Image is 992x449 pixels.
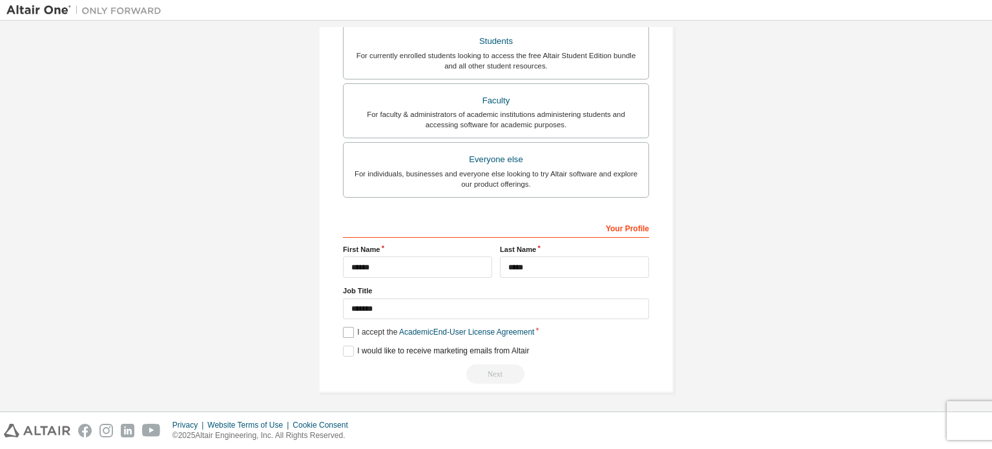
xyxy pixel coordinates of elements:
[343,244,492,255] label: First Name
[500,244,649,255] label: Last Name
[343,286,649,296] label: Job Title
[343,217,649,238] div: Your Profile
[172,430,356,441] p: © 2025 Altair Engineering, Inc. All Rights Reserved.
[293,420,355,430] div: Cookie Consent
[121,424,134,437] img: linkedin.svg
[343,346,529,357] label: I would like to receive marketing emails from Altair
[351,32,641,50] div: Students
[207,420,293,430] div: Website Terms of Use
[343,364,649,384] div: Read and acccept EULA to continue
[172,420,207,430] div: Privacy
[142,424,161,437] img: youtube.svg
[6,4,168,17] img: Altair One
[78,424,92,437] img: facebook.svg
[99,424,113,437] img: instagram.svg
[4,424,70,437] img: altair_logo.svg
[343,327,534,338] label: I accept the
[351,151,641,169] div: Everyone else
[351,169,641,189] div: For individuals, businesses and everyone else looking to try Altair software and explore our prod...
[351,92,641,110] div: Faculty
[351,50,641,71] div: For currently enrolled students looking to access the free Altair Student Edition bundle and all ...
[351,109,641,130] div: For faculty & administrators of academic institutions administering students and accessing softwa...
[399,328,534,337] a: Academic End-User License Agreement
